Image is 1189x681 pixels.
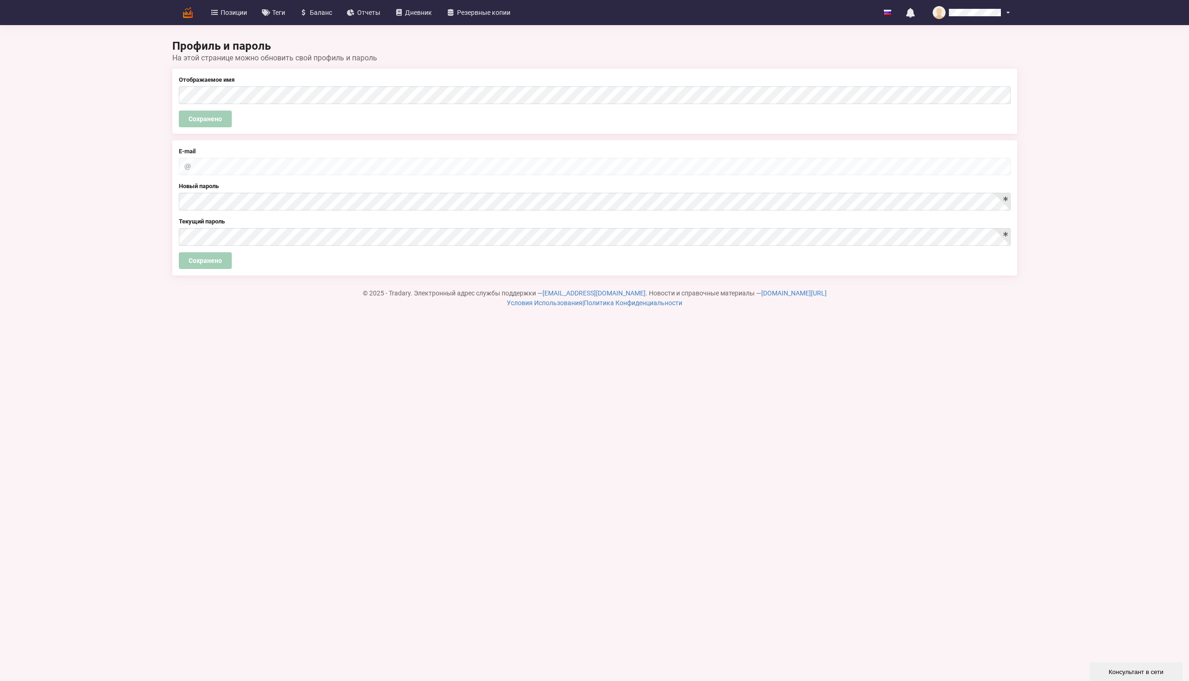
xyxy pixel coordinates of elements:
[457,9,510,16] span: Резервные копии
[179,147,1011,156] label: E-mail
[542,289,646,297] a: [EMAIL_ADDRESS][DOMAIN_NAME]
[172,288,1017,308] div: © 2025 - Tradary. Электронный адрес службы поддержки — . Новости и справочные материалы — |
[172,53,1017,62] div: На этой странице можно обновить свой профиль и пароль
[584,299,682,307] a: Политика Конфиденциальности
[405,9,432,16] span: Дневник
[933,6,946,19] img: no_avatar_64x64-c1df70be568ff5ffbc6dc4fa4a63b692.png
[761,289,827,297] a: [DOMAIN_NAME][URL]
[310,9,332,16] span: Баланс
[272,9,285,16] span: Теги
[1090,661,1184,681] iframe: chat widget
[180,5,196,21] img: logo-5391b84d95ca78eb0fcbe8eb83ca0fe5.png
[221,9,247,16] span: Позиции
[357,9,380,16] span: Отчеты
[179,75,1011,85] label: Отображаемое имя
[172,39,1017,62] div: Профиль и пароль
[179,217,1011,226] label: Текущий пароль
[507,299,582,307] a: Условия Использования
[179,182,1011,191] label: Новый пароль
